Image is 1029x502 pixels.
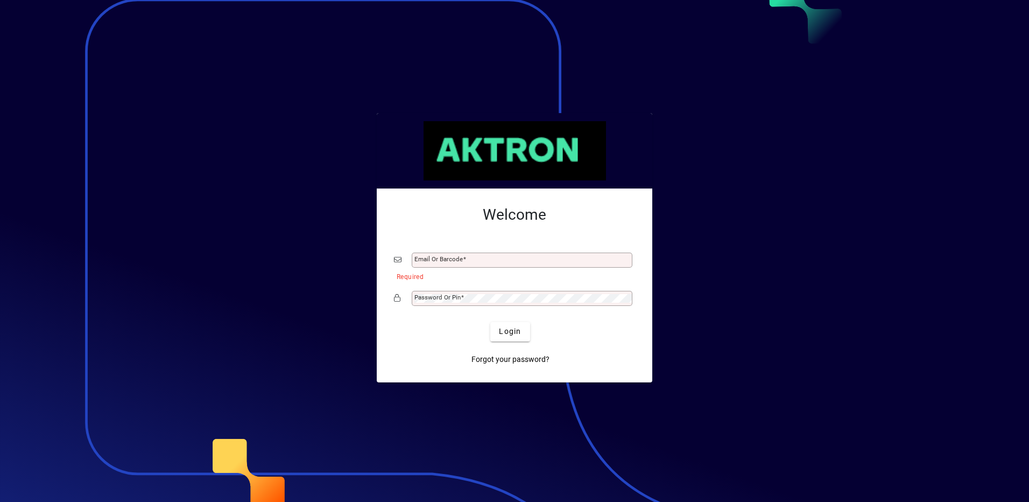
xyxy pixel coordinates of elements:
mat-label: Email or Barcode [414,255,463,263]
span: Forgot your password? [471,354,549,365]
span: Login [499,326,521,337]
mat-error: Required [397,270,626,282]
a: Forgot your password? [467,350,554,369]
h2: Welcome [394,206,635,224]
button: Login [490,322,530,341]
mat-label: Password or Pin [414,294,461,301]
